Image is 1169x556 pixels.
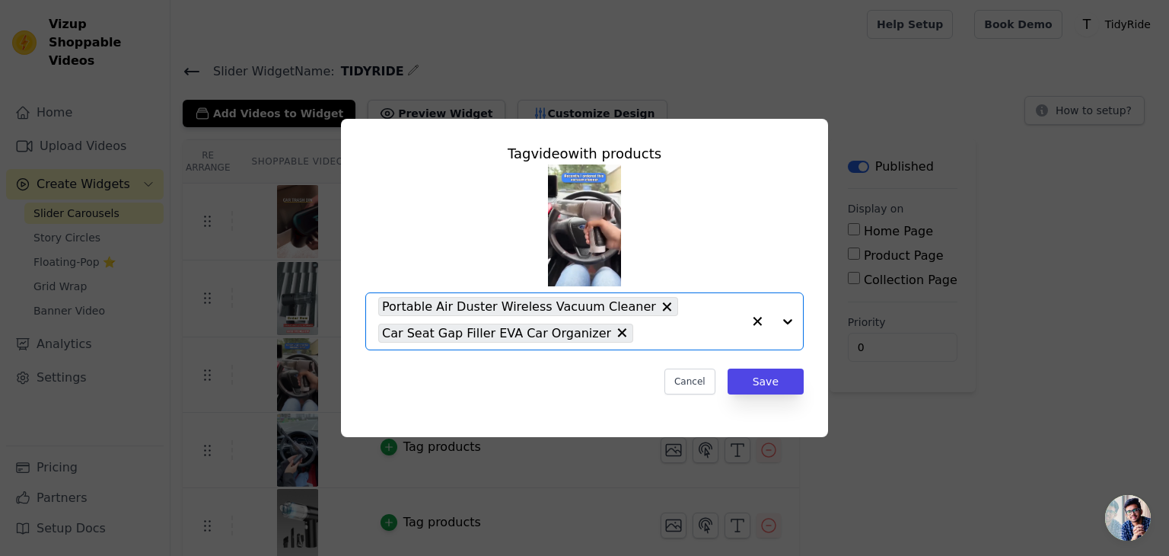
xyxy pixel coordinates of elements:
[548,165,621,286] img: reel-preview-xwgu8f-v2.myshopify.com-3697027310928520182_65793406491.jpeg
[728,369,804,395] button: Save
[1105,495,1151,541] a: Open chat
[664,369,715,395] button: Cancel
[382,297,656,316] span: Portable Air Duster Wireless Vacuum Cleaner
[382,324,611,343] span: Car Seat Gap Filler EVA Car Organizer
[365,143,804,165] div: Tag video with products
